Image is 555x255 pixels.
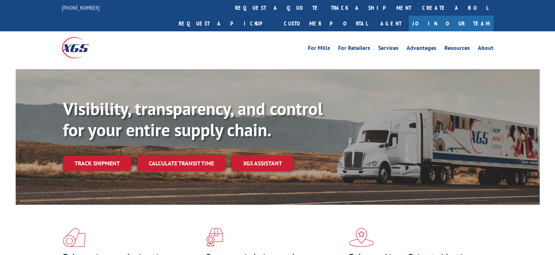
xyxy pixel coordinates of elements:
[63,228,86,247] img: xgs-icon-total-supply-chain-intelligence-red
[308,45,330,53] a: For Mills
[231,156,294,171] a: XGS ASSISTANT
[349,228,374,247] img: xgs-icon-flagship-distribution-model-red
[378,45,399,53] a: Services
[444,45,470,53] a: Resources
[173,16,278,31] a: Request a pickup
[62,4,100,11] a: [PHONE_NUMBER]
[478,45,493,53] a: About
[63,97,323,141] b: Visibility, transparency, and control for your entire supply chain.
[137,156,226,171] a: Calculate transit time
[278,16,373,31] a: Customer Portal
[206,228,223,247] img: xgs-icon-focused-on-flooring-red
[63,156,131,171] a: Track shipment
[338,45,370,53] a: For Retailers
[373,16,409,31] a: Agent
[407,45,436,53] a: Advantages
[409,16,493,31] a: Join Our Team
